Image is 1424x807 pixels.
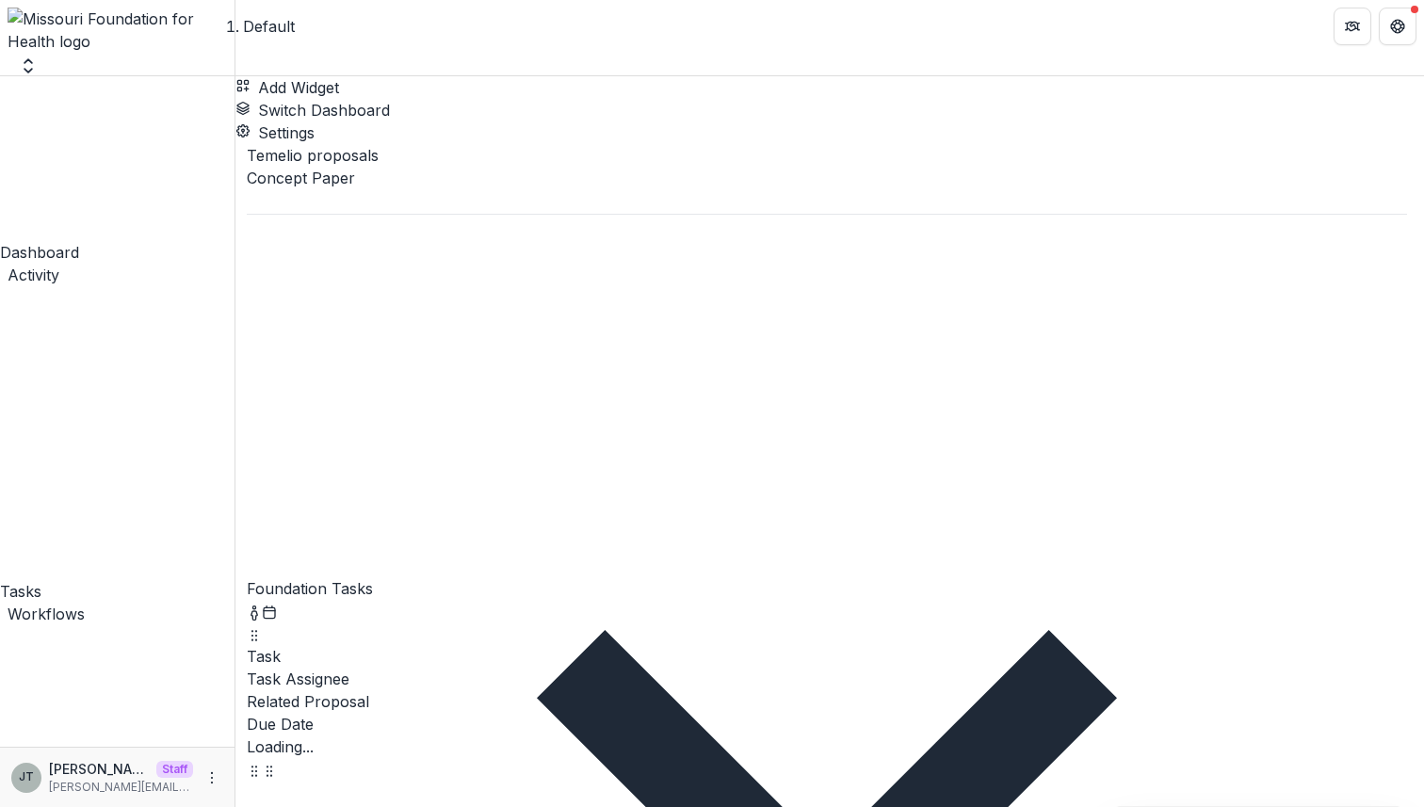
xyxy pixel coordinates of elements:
div: Default [243,15,295,38]
button: Open entity switcher [15,56,41,75]
button: Switch Dashboard [235,99,390,121]
nav: breadcrumb [243,15,295,38]
div: Joyce N Temelio [19,771,34,783]
p: [PERSON_NAME][EMAIL_ADDRESS][DOMAIN_NAME] [49,779,193,796]
button: Partners [1334,8,1371,45]
button: More [201,767,223,789]
div: Concept Paper [247,167,1407,189]
button: Add Widget [235,76,339,99]
p: [PERSON_NAME] [49,759,149,779]
button: Settings [235,121,315,144]
span: Workflows [8,605,85,623]
p: Temelio proposals [247,144,1407,167]
span: Switch Dashboard [258,101,390,120]
p: Staff [156,761,193,778]
span: Activity [8,266,59,284]
button: Get Help [1379,8,1416,45]
img: Missouri Foundation for Health logo [8,8,227,53]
